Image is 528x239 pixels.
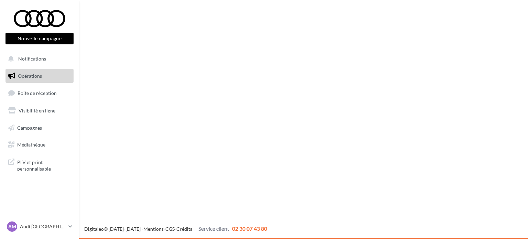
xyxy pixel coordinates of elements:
[18,90,57,96] span: Boîte de réception
[4,138,75,152] a: Médiathèque
[84,226,267,232] span: © [DATE]-[DATE] - - -
[4,86,75,100] a: Boîte de réception
[165,226,175,232] a: CGS
[4,155,75,175] a: PLV et print personnalisable
[4,52,72,66] button: Notifications
[17,124,42,130] span: Campagnes
[17,157,71,172] span: PLV et print personnalisable
[19,108,55,113] span: Visibilité en ligne
[232,225,267,232] span: 02 30 07 43 80
[4,121,75,135] a: Campagnes
[5,33,74,44] button: Nouvelle campagne
[8,223,16,230] span: AM
[18,56,46,62] span: Notifications
[4,104,75,118] a: Visibilité en ligne
[4,69,75,83] a: Opérations
[17,142,45,148] span: Médiathèque
[198,225,229,232] span: Service client
[143,226,164,232] a: Mentions
[176,226,192,232] a: Crédits
[18,73,42,79] span: Opérations
[5,220,74,233] a: AM Audi [GEOGRAPHIC_DATA][PERSON_NAME]
[20,223,66,230] p: Audi [GEOGRAPHIC_DATA][PERSON_NAME]
[84,226,104,232] a: Digitaleo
